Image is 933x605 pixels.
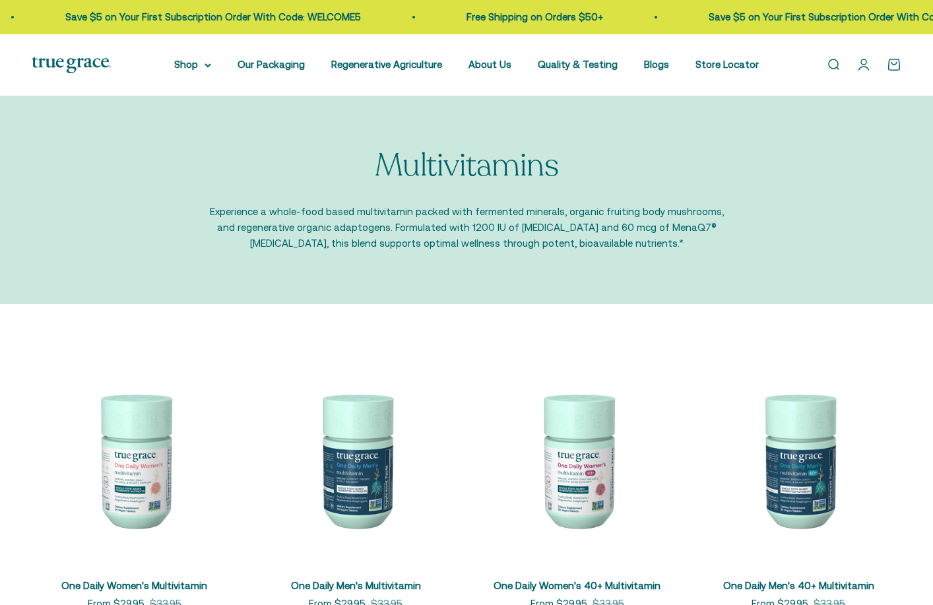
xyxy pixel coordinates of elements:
[696,357,902,563] img: One Daily Men's 40+ Multivitamin
[468,59,511,70] a: About Us
[253,357,459,563] img: One Daily Men's Multivitamin
[375,148,559,183] p: Multivitamins
[238,59,305,70] a: Our Packaging
[209,204,724,251] p: Experience a whole-food based multivitamin packed with fermented minerals, organic fruiting body ...
[1,9,296,25] p: Save $5 on Your First Subscription Order With Code: WELCOME5
[538,59,618,70] a: Quality & Testing
[291,580,421,591] a: One Daily Men's Multivitamin
[402,11,538,22] a: Free Shipping on Orders $50+
[331,59,442,70] a: Regenerative Agriculture
[695,59,759,70] a: Store Locator
[494,580,660,591] a: One Daily Women's 40+ Multivitamin
[723,580,874,591] a: One Daily Men's 40+ Multivitamin
[644,59,669,70] a: Blogs
[474,357,680,563] img: Daily Multivitamin for Immune Support, Energy, Daily Balance, and Healthy Bone Support* Vitamin A...
[174,57,211,73] summary: Shop
[32,357,238,563] img: We select ingredients that play a concrete role in true health, and we include them at effective ...
[61,580,207,591] a: One Daily Women's Multivitamin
